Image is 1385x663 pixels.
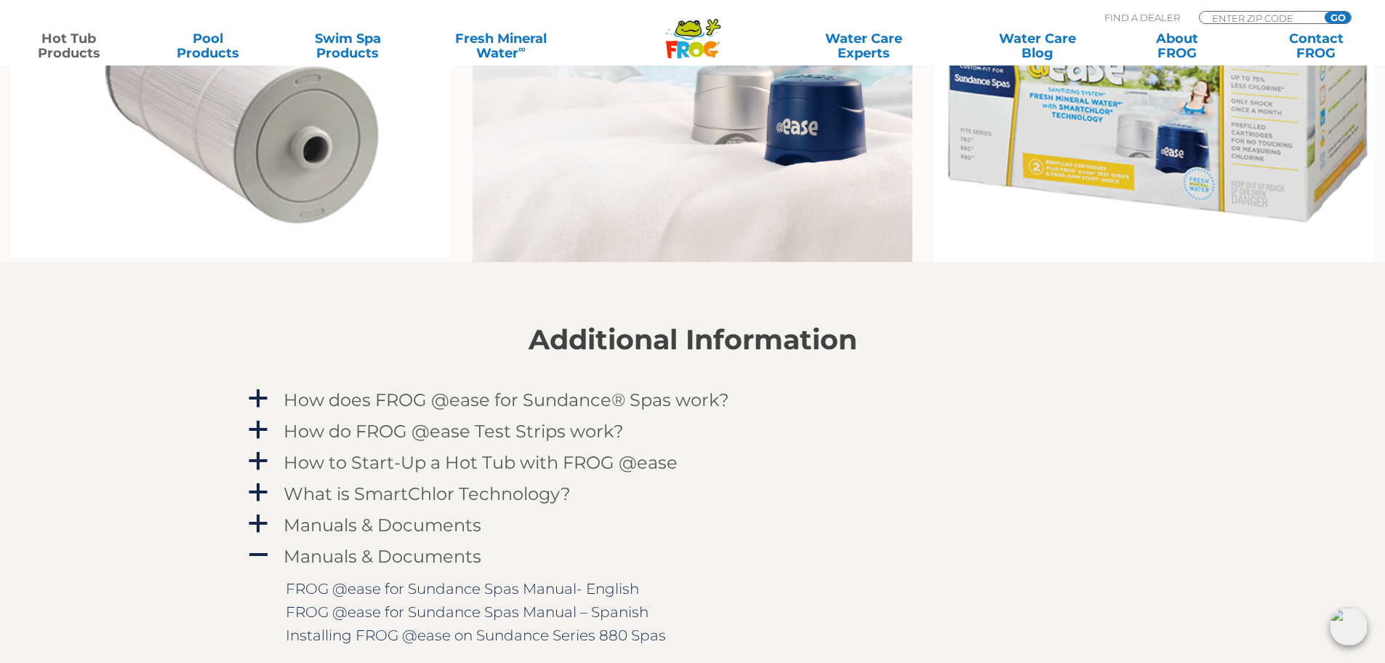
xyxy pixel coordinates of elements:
[284,421,624,441] h4: How do FROG @ease Test Strips work?
[284,547,481,566] h4: Manuals & Documents
[1211,12,1309,24] input: Zip Code Form
[286,603,649,621] a: FROG @ease for Sundance Spas Manual – Spanish
[284,453,678,472] h4: How to Start-Up a Hot Tub with FROG @ease
[246,512,1140,539] a: a Manuals & Documents
[154,31,262,60] a: PoolProducts
[1104,11,1180,24] p: Find A Dealer
[284,484,571,504] h4: What is SmartChlor Technology?
[433,31,569,60] a: Fresh MineralWater∞
[1330,608,1368,646] img: openIcon
[284,390,729,410] h4: How does FROG @ease for Sundance® Spas work?
[286,580,639,598] a: FROG @ease for Sundance Spas Manual- English
[246,543,1140,570] a: A Manuals & Documents
[247,544,269,566] span: A
[1262,31,1370,60] a: ContactFROG
[247,482,269,504] span: a
[286,627,666,644] a: Installing FROG @ease on Sundance Series 880 Spas
[247,513,269,535] span: a
[15,31,123,60] a: Hot TubProducts
[284,515,481,535] h4: Manuals & Documents
[246,480,1140,507] a: a What is SmartChlor Technology?
[247,388,269,410] span: a
[246,386,1140,413] a: a How does FROG @ease for Sundance® Spas work?
[1123,31,1231,60] a: AboutFROG
[246,418,1140,445] a: a How do FROG @ease Test Strips work?
[1325,12,1351,23] input: GO
[983,31,1091,60] a: Water CareBlog
[246,324,1140,356] h2: Additional Information
[294,31,402,60] a: Swim SpaProducts
[776,31,952,60] a: Water CareExperts
[518,43,526,55] sup: ∞
[247,450,269,472] span: a
[247,419,269,441] span: a
[246,449,1140,476] a: a How to Start-Up a Hot Tub with FROG @ease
